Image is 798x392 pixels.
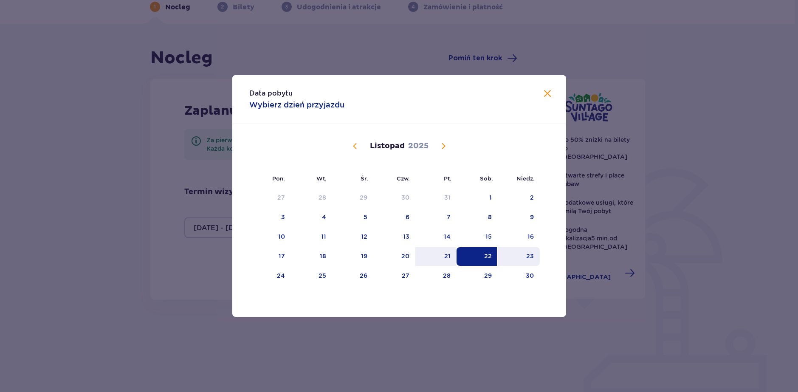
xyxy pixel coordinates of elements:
div: 8 [488,213,492,221]
div: 28 [443,271,451,280]
td: Choose piątek, 14 listopada 2025 as your check-out date. It’s available. [415,228,457,246]
div: 5 [364,213,367,221]
div: Calendar [232,124,566,300]
td: Choose sobota, 1 listopada 2025 as your check-out date. It’s available. [457,189,498,207]
td: Choose niedziela, 9 listopada 2025 as your check-out date. It’s available. [498,208,540,227]
td: Choose piątek, 28 listopada 2025 as your check-out date. It’s available. [415,267,457,285]
td: Choose środa, 5 listopada 2025 as your check-out date. It’s available. [332,208,373,227]
div: 28 [319,193,326,202]
td: Choose niedziela, 23 listopada 2025 as your check-out date. It’s available. [498,247,540,266]
small: Wt. [316,175,327,182]
td: Choose czwartek, 6 listopada 2025 as your check-out date. It’s available. [373,208,415,227]
td: Choose czwartek, 30 października 2025 as your check-out date. It’s available. [373,189,415,207]
td: Choose piątek, 7 listopada 2025 as your check-out date. It’s available. [415,208,457,227]
td: Choose poniedziałek, 27 października 2025 as your check-out date. It’s available. [249,189,291,207]
div: 13 [403,232,409,241]
td: Choose piątek, 21 listopada 2025 as your check-out date. It’s available. [415,247,457,266]
td: Choose poniedziałek, 24 listopada 2025 as your check-out date. It’s available. [249,267,291,285]
small: Pt. [444,175,451,182]
td: Choose sobota, 8 listopada 2025 as your check-out date. It’s available. [457,208,498,227]
td: Choose piątek, 31 października 2025 as your check-out date. It’s available. [415,189,457,207]
div: 29 [484,271,492,280]
td: Choose wtorek, 28 października 2025 as your check-out date. It’s available. [291,189,332,207]
td: Choose sobota, 29 listopada 2025 as your check-out date. It’s available. [457,267,498,285]
div: 11 [321,232,326,241]
div: 25 [319,271,326,280]
div: 10 [278,232,285,241]
div: 22 [484,252,492,260]
div: 6 [406,213,409,221]
td: Choose środa, 29 października 2025 as your check-out date. It’s available. [332,189,373,207]
div: 24 [277,271,285,280]
div: 14 [444,232,451,241]
div: 1 [489,193,492,202]
small: Sob. [480,175,493,182]
div: 30 [401,193,409,202]
div: 15 [485,232,492,241]
div: 3 [281,213,285,221]
div: 18 [320,252,326,260]
small: Niedz. [516,175,535,182]
td: Choose poniedziałek, 17 listopada 2025 as your check-out date. It’s available. [249,247,291,266]
td: Choose wtorek, 4 listopada 2025 as your check-out date. It’s available. [291,208,332,227]
td: Choose czwartek, 27 listopada 2025 as your check-out date. It’s available. [373,267,415,285]
p: 2025 [408,141,429,151]
div: 7 [447,213,451,221]
td: Choose czwartek, 13 listopada 2025 as your check-out date. It’s available. [373,228,415,246]
div: 4 [322,213,326,221]
small: Pon. [272,175,285,182]
td: Choose środa, 12 listopada 2025 as your check-out date. It’s available. [332,228,373,246]
div: 20 [401,252,409,260]
td: Choose poniedziałek, 10 listopada 2025 as your check-out date. It’s available. [249,228,291,246]
div: 29 [360,193,367,202]
p: Listopad [370,141,405,151]
td: Choose sobota, 15 listopada 2025 as your check-out date. It’s available. [457,228,498,246]
td: Choose niedziela, 2 listopada 2025 as your check-out date. It’s available. [498,189,540,207]
p: Data pobytu [249,89,293,98]
td: Choose środa, 19 listopada 2025 as your check-out date. It’s available. [332,247,373,266]
td: Choose wtorek, 18 listopada 2025 as your check-out date. It’s available. [291,247,332,266]
td: Choose czwartek, 20 listopada 2025 as your check-out date. It’s available. [373,247,415,266]
small: Czw. [397,175,410,182]
div: 31 [444,193,451,202]
small: Śr. [361,175,368,182]
div: 21 [444,252,451,260]
td: Choose niedziela, 16 listopada 2025 as your check-out date. It’s available. [498,228,540,246]
div: 26 [360,271,367,280]
td: Choose wtorek, 11 listopada 2025 as your check-out date. It’s available. [291,228,332,246]
td: Choose wtorek, 25 listopada 2025 as your check-out date. It’s available. [291,267,332,285]
div: 19 [361,252,367,260]
p: Wybierz dzień przyjazdu [249,100,344,110]
div: 12 [361,232,367,241]
td: Choose poniedziałek, 3 listopada 2025 as your check-out date. It’s available. [249,208,291,227]
div: 17 [279,252,285,260]
td: Selected as start date. sobota, 22 listopada 2025 [457,247,498,266]
td: Choose niedziela, 30 listopada 2025 as your check-out date. It’s available. [498,267,540,285]
div: 27 [402,271,409,280]
div: 27 [277,193,285,202]
td: Choose środa, 26 listopada 2025 as your check-out date. It’s available. [332,267,373,285]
